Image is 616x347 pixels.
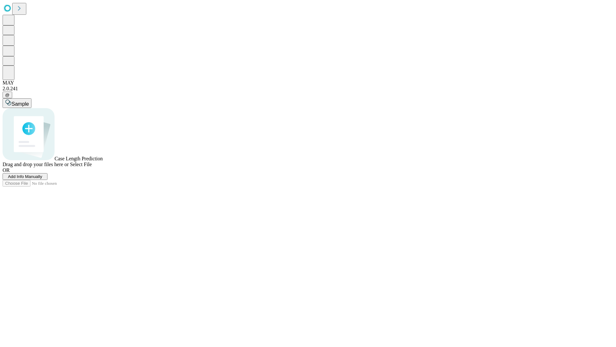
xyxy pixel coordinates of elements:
span: Add Info Manually [8,174,42,179]
button: @ [3,92,12,98]
button: Add Info Manually [3,173,47,180]
span: @ [5,93,10,97]
div: 2.0.241 [3,86,613,92]
span: Drag and drop your files here or [3,162,69,167]
span: Select File [70,162,92,167]
span: OR [3,167,10,173]
span: Case Length Prediction [55,156,103,161]
div: MAY [3,80,613,86]
span: Sample [12,101,29,107]
button: Sample [3,98,31,108]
